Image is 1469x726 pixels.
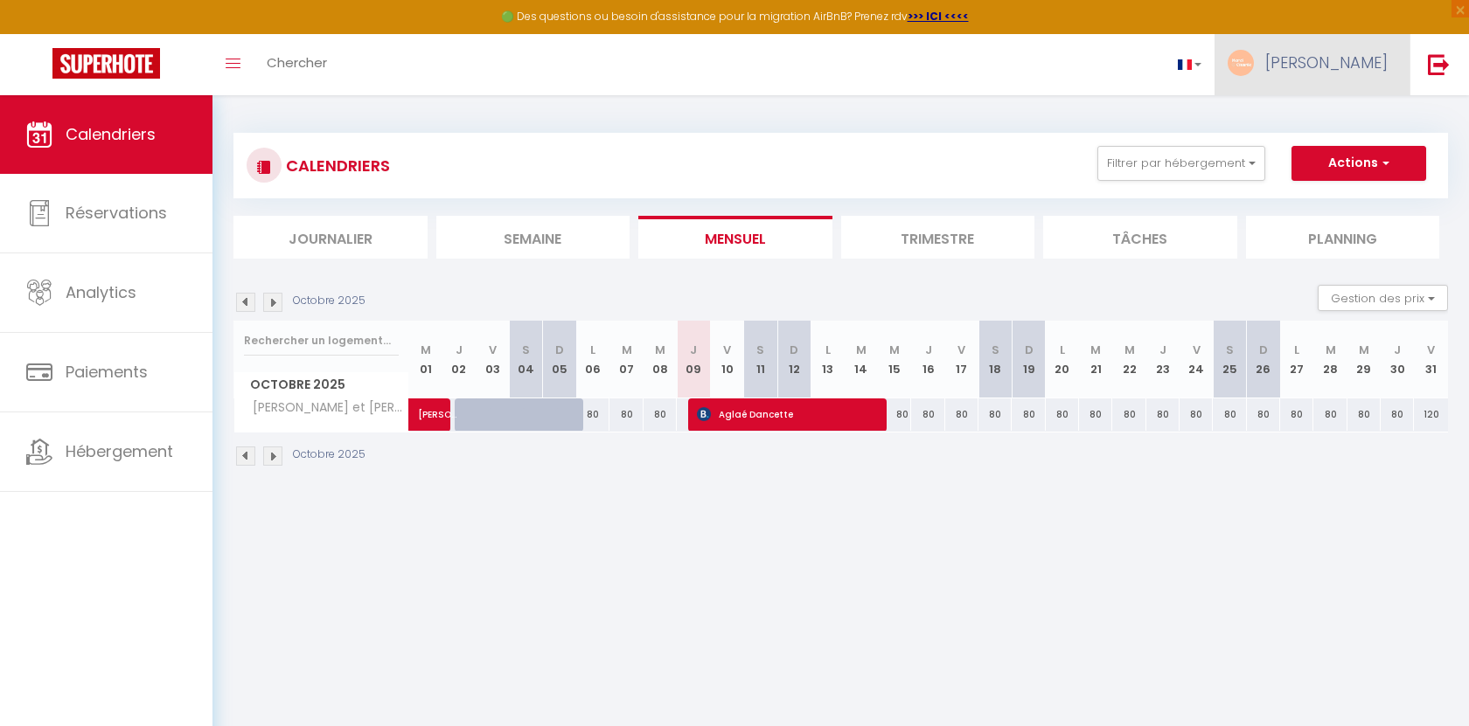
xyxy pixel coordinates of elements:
[1247,398,1280,431] div: 80
[522,342,530,358] abbr: S
[244,325,399,356] input: Rechercher un logement...
[1213,321,1246,398] th: 25
[237,398,412,418] span: [PERSON_NAME] et [PERSON_NAME]
[1394,342,1401,358] abbr: J
[609,321,643,398] th: 07
[655,342,665,358] abbr: M
[845,321,878,398] th: 14
[1180,321,1213,398] th: 24
[555,342,564,358] abbr: D
[644,398,677,431] div: 80
[1146,321,1180,398] th: 23
[925,342,932,358] abbr: J
[1097,146,1265,181] button: Filtrer par hébergement
[254,34,340,95] a: Chercher
[1213,398,1246,431] div: 80
[293,293,366,309] p: Octobre 2025
[1428,53,1450,75] img: logout
[1146,398,1180,431] div: 80
[267,53,327,72] span: Chercher
[1124,342,1135,358] abbr: M
[1381,321,1414,398] th: 30
[756,342,764,358] abbr: S
[723,342,731,358] abbr: V
[293,446,366,463] p: Octobre 2025
[1313,398,1347,431] div: 80
[436,216,630,259] li: Semaine
[1046,321,1079,398] th: 20
[697,398,874,431] span: Aglaé Dancette
[1046,398,1079,431] div: 80
[489,342,497,358] abbr: V
[1060,342,1065,358] abbr: L
[908,9,969,24] a: >>> ICI <<<<
[442,321,476,398] th: 02
[409,398,442,432] a: [PERSON_NAME]
[66,123,156,145] span: Calendriers
[878,398,911,431] div: 80
[945,398,978,431] div: 80
[1012,398,1045,431] div: 80
[1112,398,1145,431] div: 80
[66,361,148,383] span: Paiements
[992,342,999,358] abbr: S
[1012,321,1045,398] th: 19
[233,216,428,259] li: Journalier
[1280,398,1313,431] div: 80
[1090,342,1101,358] abbr: M
[1313,321,1347,398] th: 28
[690,342,697,358] abbr: J
[1228,50,1254,76] img: ...
[644,321,677,398] th: 08
[856,342,867,358] abbr: M
[710,321,743,398] th: 10
[590,342,595,358] abbr: L
[1112,321,1145,398] th: 22
[66,202,167,224] span: Réservations
[418,389,458,422] span: [PERSON_NAME]
[282,146,390,185] h3: CALENDRIERS
[543,321,576,398] th: 05
[1215,34,1410,95] a: ... [PERSON_NAME]
[1259,342,1268,358] abbr: D
[52,48,160,79] img: Super Booking
[825,342,831,358] abbr: L
[1079,398,1112,431] div: 80
[576,398,609,431] div: 80
[1280,321,1313,398] th: 27
[1294,342,1299,358] abbr: L
[1326,342,1336,358] abbr: M
[409,321,442,398] th: 01
[1247,321,1280,398] th: 26
[1318,285,1448,311] button: Gestion des prix
[234,372,408,398] span: Octobre 2025
[841,216,1035,259] li: Trimestre
[777,321,811,398] th: 12
[1025,342,1034,358] abbr: D
[1180,398,1213,431] div: 80
[811,321,844,398] th: 13
[1291,146,1426,181] button: Actions
[945,321,978,398] th: 17
[911,321,944,398] th: 16
[1159,342,1166,358] abbr: J
[609,398,643,431] div: 80
[638,216,832,259] li: Mensuel
[456,342,463,358] abbr: J
[1347,321,1381,398] th: 29
[1226,342,1234,358] abbr: S
[677,321,710,398] th: 09
[1347,398,1381,431] div: 80
[1427,342,1435,358] abbr: V
[889,342,900,358] abbr: M
[878,321,911,398] th: 15
[66,281,136,303] span: Analytics
[1193,342,1201,358] abbr: V
[66,440,173,462] span: Hébergement
[1246,216,1440,259] li: Planning
[911,398,944,431] div: 80
[1381,398,1414,431] div: 80
[1079,321,1112,398] th: 21
[1414,398,1448,431] div: 120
